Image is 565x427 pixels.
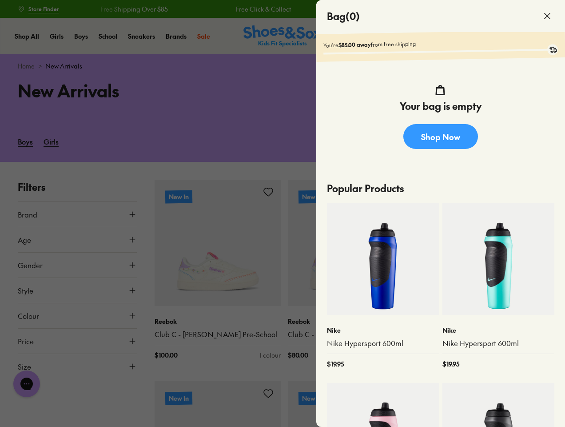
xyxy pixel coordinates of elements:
a: Nike Hypersport 600ml [442,338,554,348]
a: Nike Hypersport 600ml [327,338,439,348]
p: Popular Products [327,174,554,203]
p: Nike [442,326,554,335]
h4: Bag ( 0 ) [327,9,360,24]
h4: Your bag is empty [400,99,481,113]
b: $85.00 away [338,41,371,48]
span: $ 19.95 [327,359,344,369]
button: Gorgias live chat [4,3,31,30]
p: Nike [327,326,439,335]
span: $ 19.95 [442,359,459,369]
p: You're from free shipping [323,37,558,49]
a: Shop Now [403,124,478,149]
